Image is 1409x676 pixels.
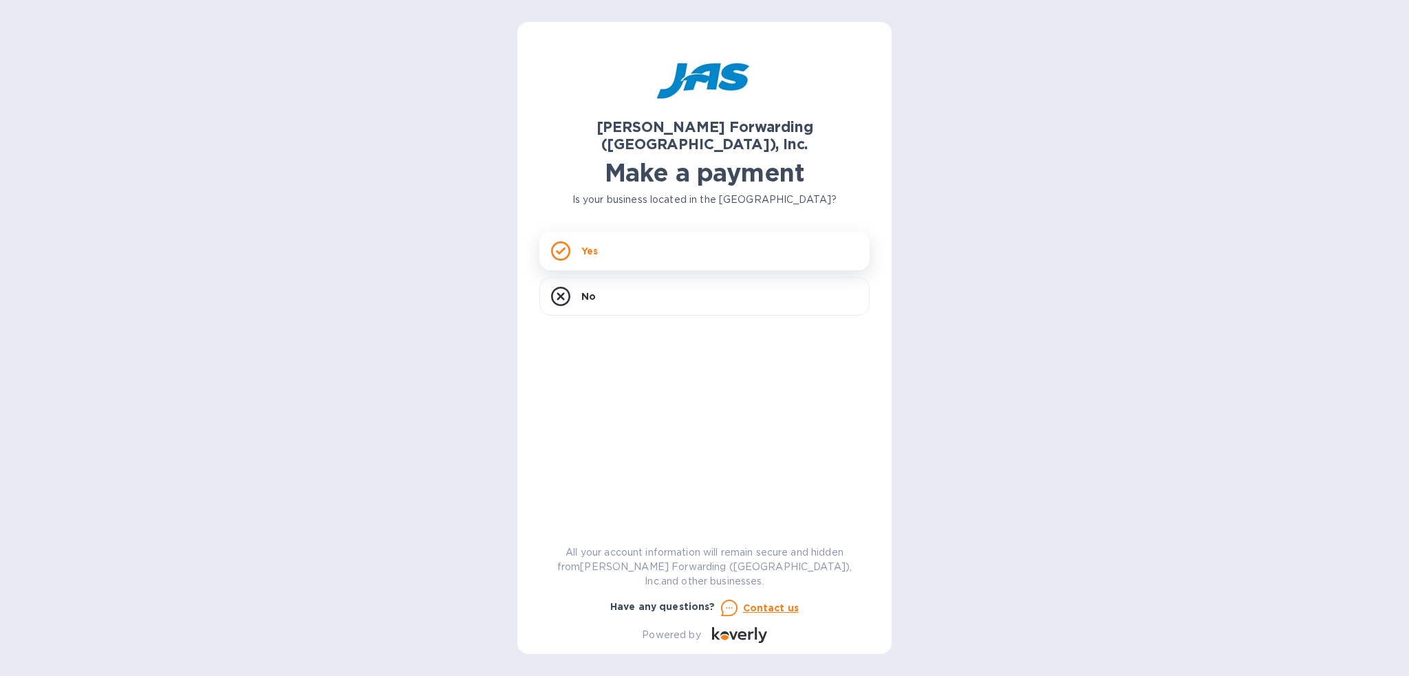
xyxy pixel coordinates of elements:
[610,601,716,612] b: Have any questions?
[743,602,799,613] u: Contact us
[581,290,596,303] p: No
[596,118,813,153] b: [PERSON_NAME] Forwarding ([GEOGRAPHIC_DATA]), Inc.
[642,628,700,642] p: Powered by
[581,244,598,258] p: Yes
[539,193,870,207] p: Is your business located in the [GEOGRAPHIC_DATA]?
[539,158,870,187] h1: Make a payment
[539,545,870,589] p: All your account information will remain secure and hidden from [PERSON_NAME] Forwarding ([GEOGRA...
